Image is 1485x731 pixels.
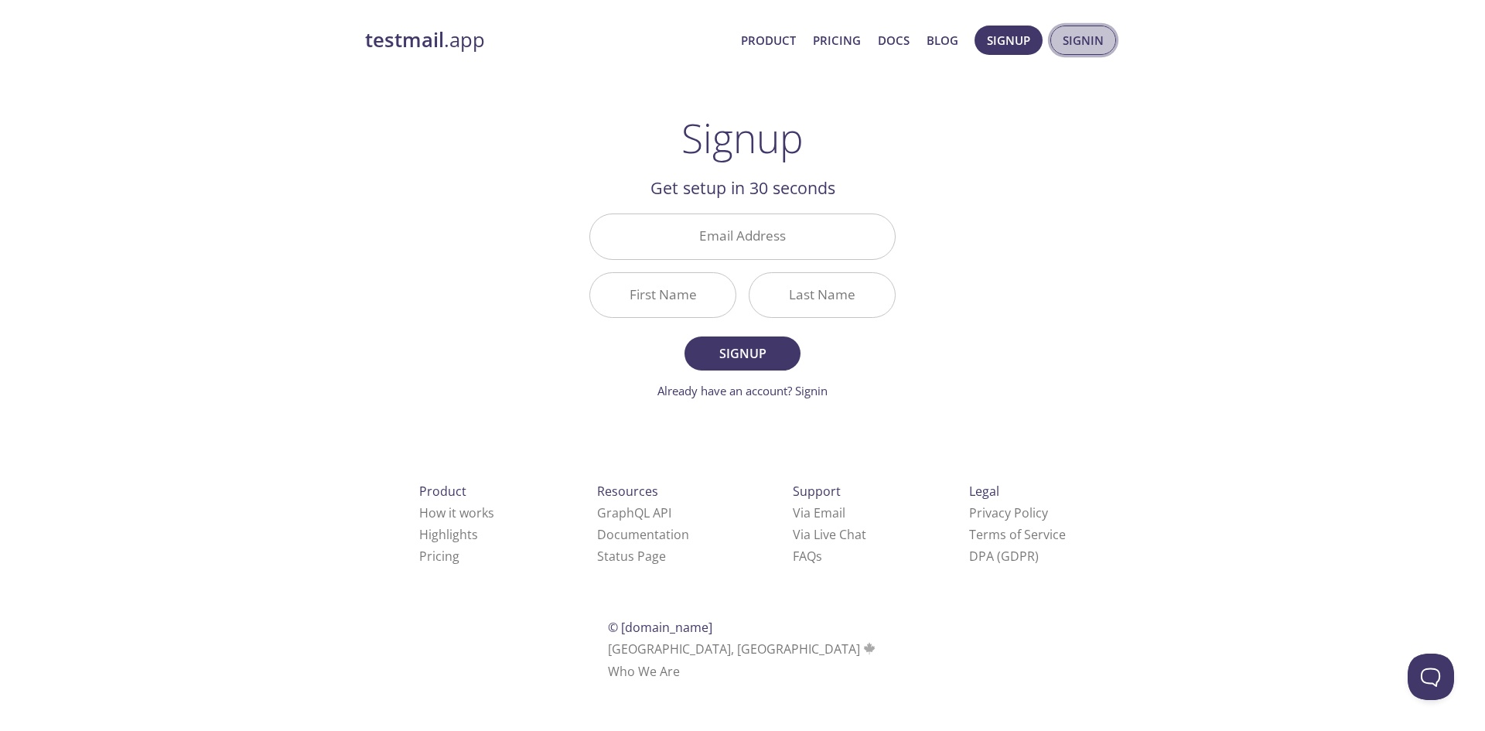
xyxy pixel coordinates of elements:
[1408,654,1454,700] iframe: Help Scout Beacon - Open
[1050,26,1116,55] button: Signin
[702,343,783,364] span: Signup
[684,336,801,371] button: Signup
[969,548,1039,565] a: DPA (GDPR)
[597,483,658,500] span: Resources
[365,27,729,53] a: testmail.app
[878,30,910,50] a: Docs
[1063,30,1104,50] span: Signin
[419,483,466,500] span: Product
[681,114,804,161] h1: Signup
[793,548,822,565] a: FAQ
[608,640,878,658] span: [GEOGRAPHIC_DATA], [GEOGRAPHIC_DATA]
[793,526,866,543] a: Via Live Chat
[927,30,958,50] a: Blog
[741,30,796,50] a: Product
[987,30,1030,50] span: Signup
[969,483,999,500] span: Legal
[597,504,671,521] a: GraphQL API
[657,383,828,398] a: Already have an account? Signin
[969,526,1066,543] a: Terms of Service
[793,483,841,500] span: Support
[419,504,494,521] a: How it works
[813,30,861,50] a: Pricing
[608,663,680,680] a: Who We Are
[597,526,689,543] a: Documentation
[419,548,459,565] a: Pricing
[975,26,1043,55] button: Signup
[365,26,444,53] strong: testmail
[419,526,478,543] a: Highlights
[816,548,822,565] span: s
[597,548,666,565] a: Status Page
[793,504,845,521] a: Via Email
[608,619,712,636] span: © [DOMAIN_NAME]
[589,175,896,201] h2: Get setup in 30 seconds
[969,504,1048,521] a: Privacy Policy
